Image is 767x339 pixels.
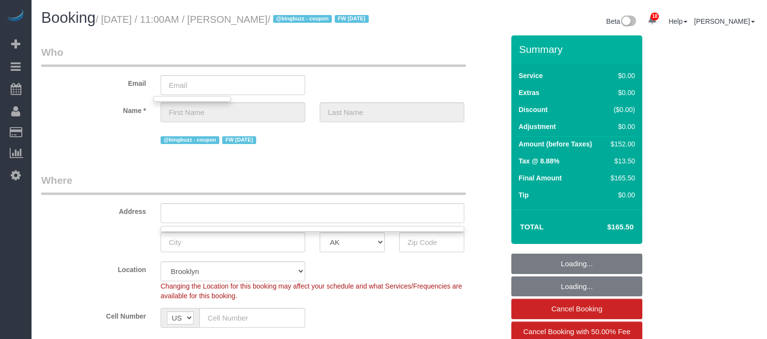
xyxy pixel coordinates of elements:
[607,122,635,131] div: $0.00
[41,9,96,26] span: Booking
[519,173,562,183] label: Final Amount
[519,88,539,97] label: Extras
[34,261,153,274] label: Location
[620,16,636,28] img: New interface
[607,156,635,166] div: $13.50
[607,105,635,114] div: ($0.00)
[519,190,529,200] label: Tip
[519,44,637,55] h3: Summary
[511,299,642,319] a: Cancel Booking
[34,308,153,321] label: Cell Number
[267,14,371,25] span: /
[519,122,556,131] label: Adjustment
[96,14,372,25] small: / [DATE] / 11:00AM / [PERSON_NAME]
[34,75,153,88] label: Email
[519,105,548,114] label: Discount
[523,327,631,336] span: Cancel Booking with 50.00% Fee
[519,71,543,81] label: Service
[161,282,462,300] span: Changing the Location for this booking may affect your schedule and what Services/Frequencies are...
[6,10,25,23] img: Automaid Logo
[161,75,305,95] input: Email
[520,223,544,231] strong: Total
[41,45,466,67] legend: Who
[606,17,636,25] a: Beta
[161,102,305,122] input: First Name
[41,173,466,195] legend: Where
[694,17,755,25] a: [PERSON_NAME]
[222,136,256,144] span: FW [DATE]
[320,102,464,122] input: Last Name
[607,71,635,81] div: $0.00
[399,232,464,252] input: Zip Code
[643,10,662,31] a: 18
[335,15,369,23] span: FW [DATE]
[607,139,635,149] div: $152.00
[34,102,153,115] label: Name *
[607,190,635,200] div: $0.00
[161,232,305,252] input: City
[519,156,559,166] label: Tax @ 8.88%
[519,139,592,149] label: Amount (before Taxes)
[578,223,634,231] h4: $165.50
[651,13,659,20] span: 18
[161,136,219,144] span: @bingbuzz - coupon
[34,203,153,216] label: Address
[607,88,635,97] div: $0.00
[199,308,305,328] input: Cell Number
[607,173,635,183] div: $165.50
[669,17,687,25] a: Help
[273,15,332,23] span: @bingbuzz - coupon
